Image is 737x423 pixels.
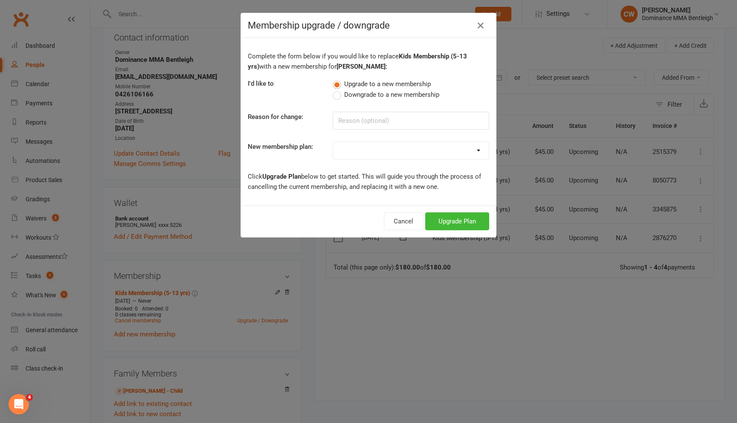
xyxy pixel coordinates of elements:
label: Reason for change: [248,112,303,122]
input: Reason (optional) [333,112,489,130]
span: 4 [26,394,33,401]
b: Upgrade Plan [262,173,301,180]
button: Close [474,19,487,32]
button: Upgrade Plan [425,212,489,230]
iframe: Intercom live chat [9,394,29,414]
h4: Membership upgrade / downgrade [248,20,489,31]
span: Upgrade to a new membership [344,79,431,88]
label: New membership plan: [248,142,313,152]
span: Downgrade to a new membership [344,90,439,99]
button: Cancel [384,212,423,230]
p: Complete the form below if you would like to replace with a new membership for [248,51,489,72]
b: [PERSON_NAME]: [337,63,387,70]
p: Click below to get started. This will guide you through the process of cancelling the current mem... [248,171,489,192]
label: I'd like to [248,78,274,89]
